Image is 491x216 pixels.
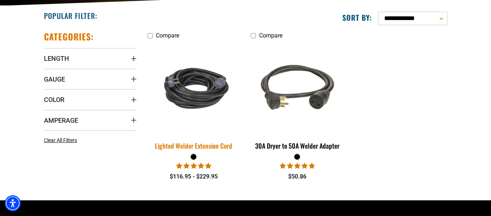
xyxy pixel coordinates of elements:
div: Accessibility Menu [5,195,21,211]
div: $50.86 [251,172,343,181]
span: 5.00 stars [280,162,315,169]
h2: Categories: [44,31,94,42]
span: Compare [259,32,282,39]
span: Compare [156,32,179,39]
h2: Popular Filter: [44,11,97,20]
span: 5.00 stars [176,162,211,169]
a: Clear All Filters [44,137,80,144]
summary: Length [44,48,137,68]
a: black Lighted Welder Extension Cord [148,43,240,153]
summary: Color [44,89,137,110]
img: black [251,46,343,130]
summary: Gauge [44,69,137,89]
summary: Amperage [44,110,137,130]
div: Lighted Welder Extension Cord [148,142,240,149]
span: Color [44,95,64,104]
span: Gauge [44,75,65,83]
div: 30A Dryer to 50A Welder Adapter [251,142,343,149]
span: Amperage [44,116,78,125]
div: $116.95 - $229.95 [148,172,240,181]
span: Clear All Filters [44,137,77,143]
label: Sort by: [342,13,372,22]
a: black 30A Dryer to 50A Welder Adapter [251,43,343,153]
span: Length [44,54,69,63]
img: black [143,57,245,119]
